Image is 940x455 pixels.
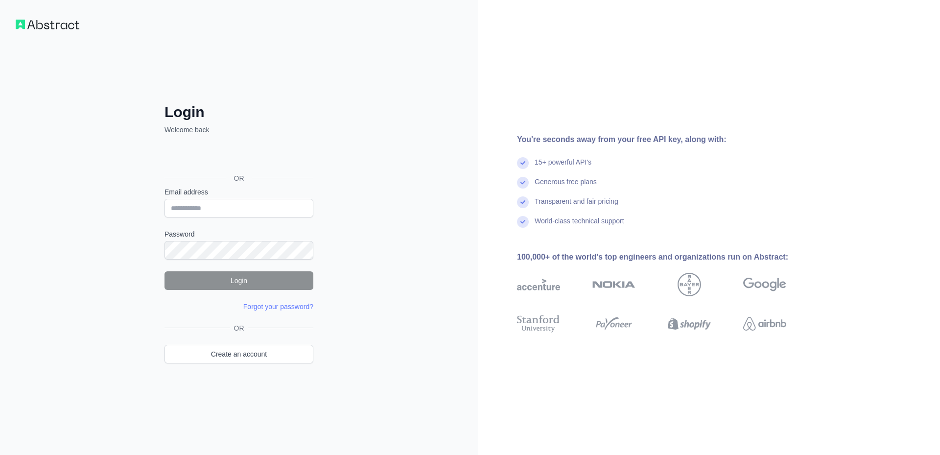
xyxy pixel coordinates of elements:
[517,157,529,169] img: check mark
[226,173,252,183] span: OR
[743,313,786,335] img: airbnb
[160,145,316,167] iframe: Sign in with Google Button
[592,313,635,335] img: payoneer
[517,177,529,189] img: check mark
[535,157,591,177] div: 15+ powerful API's
[16,20,79,29] img: Workflow
[164,125,313,135] p: Welcome back
[517,273,560,296] img: accenture
[743,273,786,296] img: google
[592,273,635,296] img: nokia
[164,103,313,121] h2: Login
[230,323,248,333] span: OR
[517,134,818,145] div: You're seconds away from your free API key, along with:
[164,345,313,363] a: Create an account
[535,177,597,196] div: Generous free plans
[243,303,313,311] a: Forgot your password?
[517,313,560,335] img: stanford university
[535,216,624,236] div: World-class technical support
[164,187,313,197] label: Email address
[668,313,711,335] img: shopify
[535,196,618,216] div: Transparent and fair pricing
[678,273,701,296] img: bayer
[164,229,313,239] label: Password
[164,271,313,290] button: Login
[517,196,529,208] img: check mark
[517,251,818,263] div: 100,000+ of the world's top engineers and organizations run on Abstract:
[517,216,529,228] img: check mark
